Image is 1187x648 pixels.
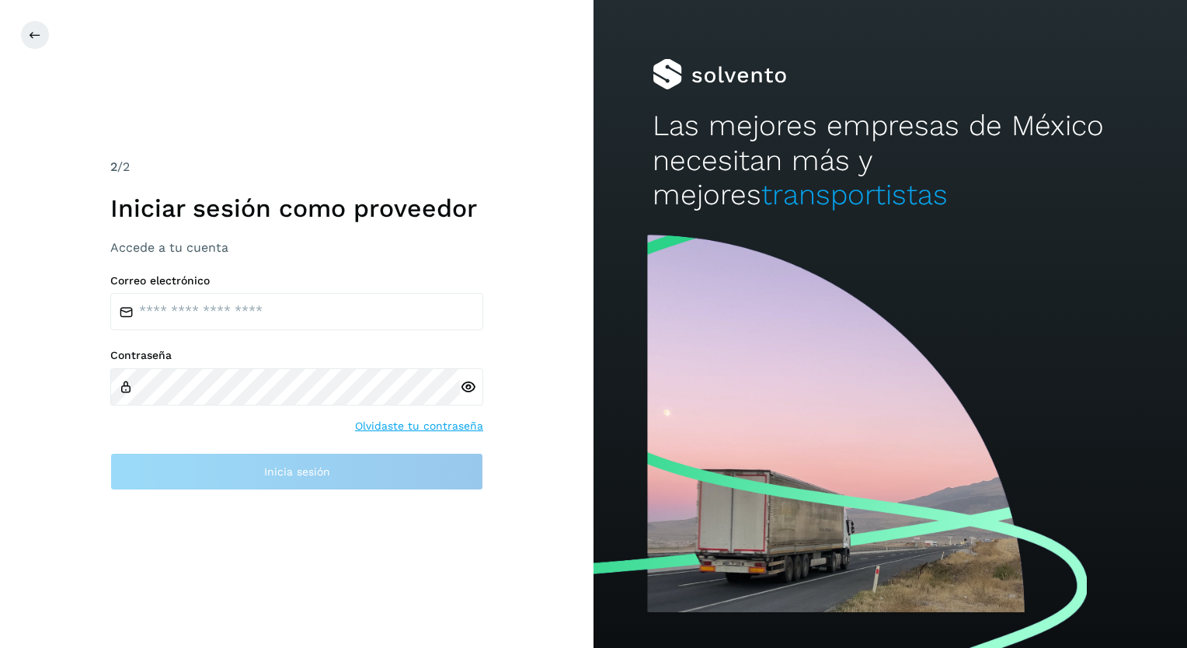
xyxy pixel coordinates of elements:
div: /2 [110,158,483,176]
h1: Iniciar sesión como proveedor [110,193,483,223]
span: transportistas [761,178,948,211]
span: 2 [110,159,117,174]
label: Correo electrónico [110,274,483,287]
h3: Accede a tu cuenta [110,240,483,255]
label: Contraseña [110,349,483,362]
span: Inicia sesión [264,466,330,477]
button: Inicia sesión [110,453,483,490]
a: Olvidaste tu contraseña [355,418,483,434]
h2: Las mejores empresas de México necesitan más y mejores [653,109,1127,212]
